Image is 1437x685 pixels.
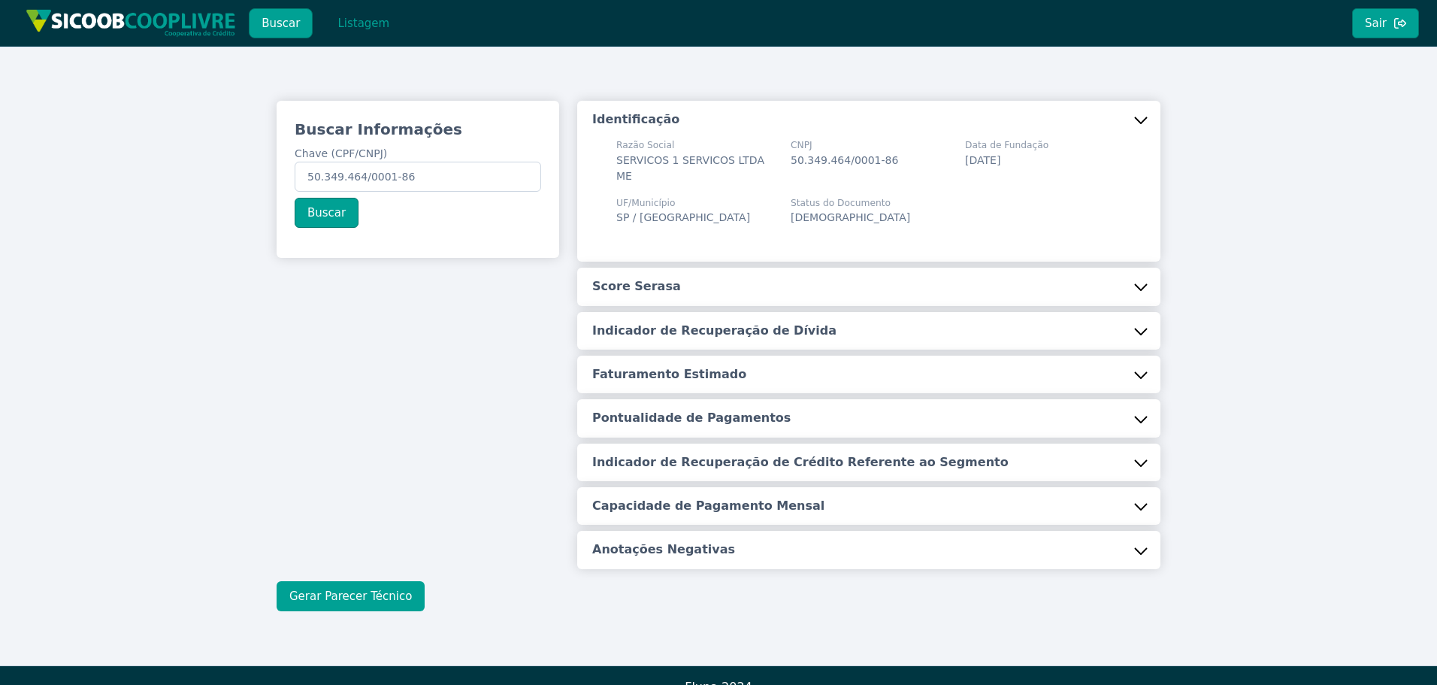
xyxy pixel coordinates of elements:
[592,454,1009,471] h5: Indicador de Recuperação de Crédito Referente ao Segmento
[592,410,791,426] h5: Pontualidade de Pagamentos
[295,198,358,228] button: Buscar
[577,487,1160,525] button: Capacidade de Pagamento Mensal
[592,323,836,339] h5: Indicador de Recuperação de Dívida
[295,162,541,192] input: Chave (CPF/CNPJ)
[616,154,764,182] span: SERVICOS 1 SERVICOS LTDA ME
[249,8,313,38] button: Buscar
[965,138,1048,152] span: Data de Fundação
[791,211,910,223] span: [DEMOGRAPHIC_DATA]
[791,196,910,210] span: Status do Documento
[577,444,1160,481] button: Indicador de Recuperação de Crédito Referente ao Segmento
[616,196,750,210] span: UF/Município
[592,278,681,295] h5: Score Serasa
[791,138,898,152] span: CNPJ
[295,119,541,140] h3: Buscar Informações
[1352,8,1419,38] button: Sair
[616,138,773,152] span: Razão Social
[577,101,1160,138] button: Identificação
[616,211,750,223] span: SP / [GEOGRAPHIC_DATA]
[577,531,1160,568] button: Anotações Negativas
[577,312,1160,350] button: Indicador de Recuperação de Dívida
[26,9,236,37] img: img/sicoob_cooplivre.png
[577,268,1160,305] button: Score Serasa
[295,147,387,159] span: Chave (CPF/CNPJ)
[592,498,824,514] h5: Capacidade de Pagamento Mensal
[592,541,735,558] h5: Anotações Negativas
[965,154,1000,166] span: [DATE]
[592,366,746,383] h5: Faturamento Estimado
[577,399,1160,437] button: Pontualidade de Pagamentos
[577,356,1160,393] button: Faturamento Estimado
[791,154,898,166] span: 50.349.464/0001-86
[277,581,425,611] button: Gerar Parecer Técnico
[325,8,402,38] button: Listagem
[592,111,679,128] h5: Identificação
